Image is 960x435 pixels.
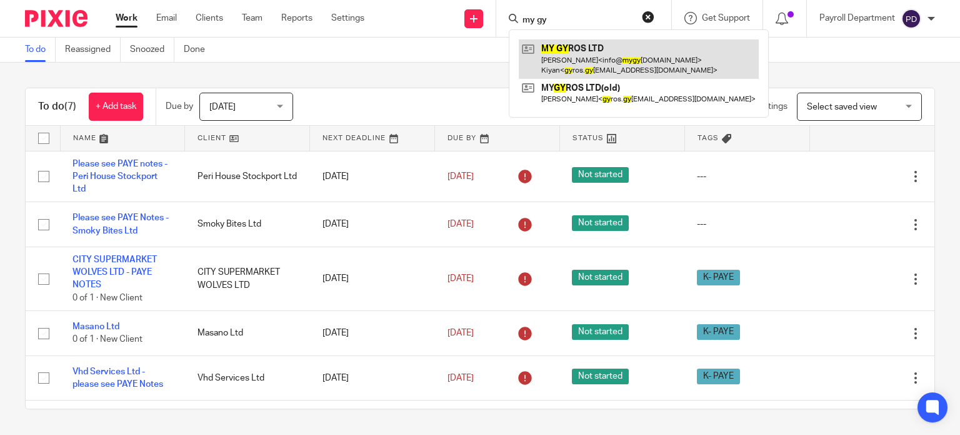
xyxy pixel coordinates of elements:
a: Masano Ltd [72,322,119,331]
span: Not started [572,324,629,340]
td: [DATE] [310,151,435,202]
a: + Add task [89,93,143,121]
span: 0 of 1 · New Client [72,335,142,344]
span: [DATE] [447,329,474,337]
span: Tags [697,135,719,141]
td: [DATE] [310,247,435,311]
a: Done [184,38,214,62]
div: --- [697,170,797,183]
td: Vhd Services Ltd [185,356,310,400]
td: Peri House Stockport Ltd [185,151,310,202]
span: 0 of 1 · New Client [72,294,142,302]
a: Vhd Services Ltd - please see PAYE Notes [72,367,163,389]
button: Clear [642,11,654,23]
input: Search [521,15,634,26]
td: [DATE] [310,356,435,400]
span: Not started [572,270,629,285]
td: [DATE] [310,202,435,247]
span: [DATE] [447,220,474,228]
span: [DATE] [447,172,474,181]
a: Reassigned [65,38,121,62]
a: Email [156,12,177,24]
a: Clients [196,12,223,24]
a: Team [242,12,262,24]
span: [DATE] [447,274,474,283]
td: Masano Ltd [185,311,310,356]
td: CITY SUPERMARKET WOLVES LTD [185,247,310,311]
span: (7) [64,101,76,111]
p: Due by [166,100,193,113]
td: [DATE] [310,311,435,356]
a: Please see PAYE notes - Peri House Stockport Ltd [72,160,167,194]
span: K- PAYE [697,324,740,340]
span: Select saved view [807,103,877,111]
a: Reports [281,12,312,24]
span: Not started [572,215,629,231]
span: K- PAYE [697,369,740,384]
a: Work [116,12,137,24]
td: Smoky Bites Ltd [185,202,310,247]
span: [DATE] [447,374,474,382]
div: --- [697,218,797,230]
span: Not started [572,369,629,384]
span: K- PAYE [697,270,740,285]
span: Not started [572,167,629,183]
a: Settings [331,12,364,24]
a: Snoozed [130,38,174,62]
img: Pixie [25,10,87,27]
span: [DATE] [209,103,236,111]
span: Get Support [702,14,750,23]
h1: To do [38,100,76,113]
img: svg%3E [901,9,921,29]
p: Payroll Department [819,12,895,24]
a: CITY SUPERMARKET WOLVES LTD - PAYE NOTES [72,255,157,290]
a: Please see PAYE Notes - Smoky Bites Ltd [72,213,169,235]
a: To do [25,38,56,62]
